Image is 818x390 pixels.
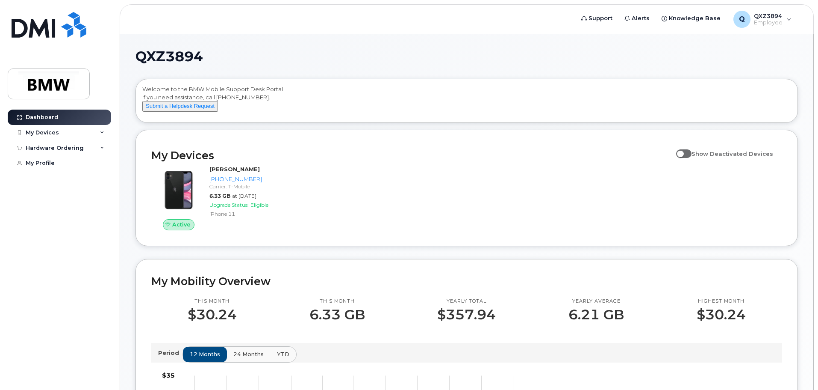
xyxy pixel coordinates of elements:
[151,165,301,230] a: Active[PERSON_NAME][PHONE_NUMBER]Carrier: T-Mobile6.33 GBat [DATE]Upgrade Status:EligibleiPhone 11
[676,146,683,152] input: Show Deactivated Devices
[309,298,365,305] p: This month
[277,350,289,358] span: YTD
[568,307,624,322] p: 6.21 GB
[158,349,182,357] p: Period
[250,202,268,208] span: Eligible
[209,175,298,183] div: [PHONE_NUMBER]
[172,220,191,229] span: Active
[151,149,672,162] h2: My Devices
[188,307,237,322] p: $30.24
[209,183,298,190] div: Carrier: T-Mobile
[309,307,365,322] p: 6.33 GB
[158,170,199,211] img: iPhone_11.jpg
[142,101,218,112] button: Submit a Helpdesk Request
[691,150,773,157] span: Show Deactivated Devices
[142,102,218,109] a: Submit a Helpdesk Request
[697,307,746,322] p: $30.24
[151,275,782,288] h2: My Mobility Overview
[232,193,256,199] span: at [DATE]
[162,372,175,379] tspan: $35
[209,193,230,199] span: 6.33 GB
[188,298,237,305] p: This month
[209,202,249,208] span: Upgrade Status:
[437,298,496,305] p: Yearly total
[142,85,791,119] div: Welcome to the BMW Mobile Support Desk Portal If you need assistance, call [PHONE_NUMBER].
[697,298,746,305] p: Highest month
[135,50,203,63] span: QXZ3894
[209,210,298,217] div: iPhone 11
[233,350,264,358] span: 24 months
[437,307,496,322] p: $357.94
[568,298,624,305] p: Yearly average
[209,166,260,173] strong: [PERSON_NAME]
